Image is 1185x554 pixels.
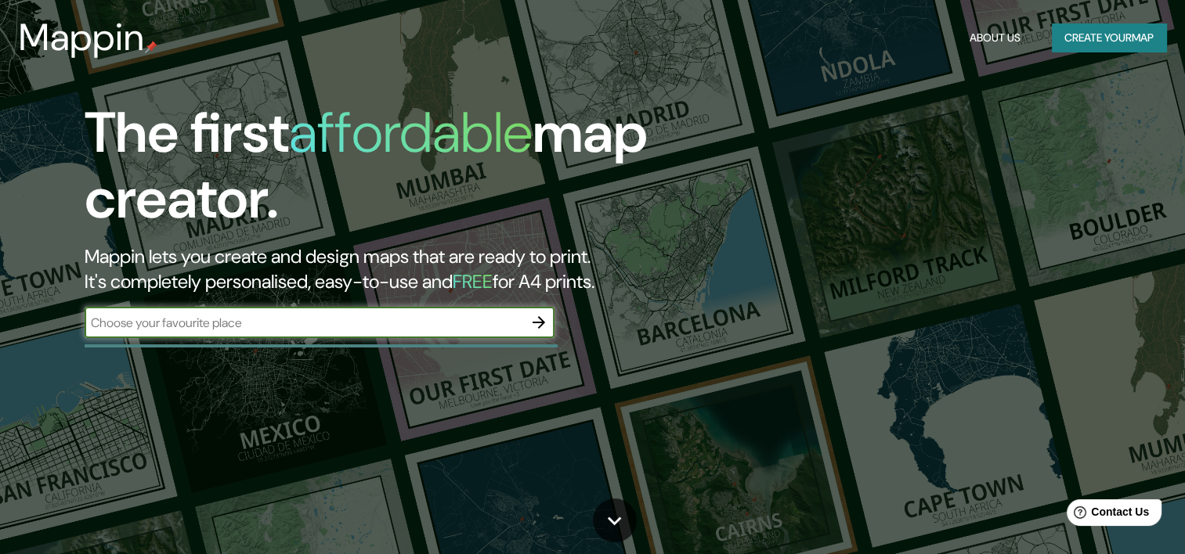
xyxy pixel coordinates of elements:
[145,41,157,53] img: mappin-pin
[963,23,1027,52] button: About Us
[85,244,677,294] h2: Mappin lets you create and design maps that are ready to print. It's completely personalised, eas...
[85,314,523,332] input: Choose your favourite place
[289,96,533,169] h1: affordable
[1046,493,1168,537] iframe: Help widget launcher
[453,269,493,293] h5: FREE
[1052,23,1166,52] button: Create yourmap
[85,100,677,244] h1: The first map creator.
[19,16,145,59] h3: Mappin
